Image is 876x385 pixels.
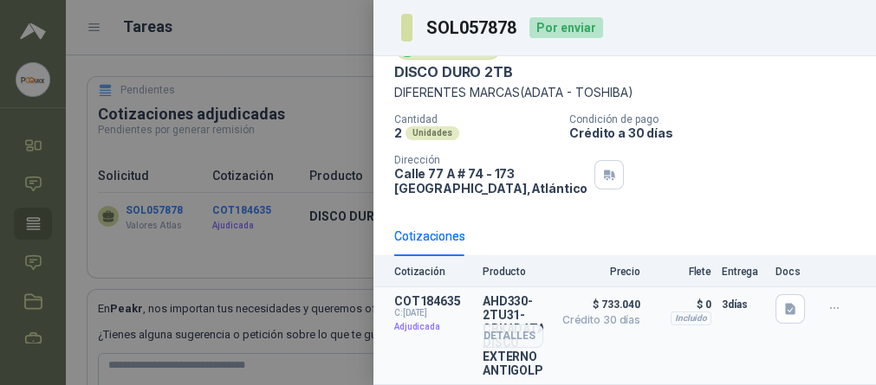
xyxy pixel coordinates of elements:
[394,125,402,140] p: 2
[394,227,465,246] div: Cotizaciones
[394,318,472,336] p: Adjudicada
[394,166,587,196] p: Calle 77 A # 74 - 173 [GEOGRAPHIC_DATA] , Atlántico
[394,113,555,125] p: Cantidad
[722,294,765,315] p: 3 días
[671,311,711,325] div: Incluido
[529,17,603,38] div: Por enviar
[394,85,855,99] p: DIFERENTES MARCAS(ADATA - TOSHIBA)
[394,63,512,81] p: DISCO DURO 2TB
[569,125,869,140] p: Crédito a 30 días
[775,266,810,278] p: Docs
[394,266,472,278] p: Cotización
[394,154,587,166] p: Dirección
[554,294,640,315] span: $ 733.040
[483,266,543,278] p: Producto
[722,266,765,278] p: Entrega
[554,266,640,278] p: Precio
[426,19,519,36] h3: SOL057878
[569,113,869,125] p: Condición de pago
[394,294,472,308] p: COT184635
[406,126,459,140] div: Unidades
[651,266,711,278] p: Flete
[462,324,543,348] button: Detalles
[554,315,640,325] span: Crédito 30 días
[394,308,472,318] span: C: [DATE]
[651,294,711,315] p: $ 0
